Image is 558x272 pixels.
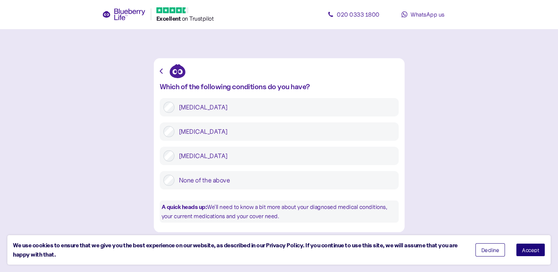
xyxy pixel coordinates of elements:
button: Decline cookies [475,243,505,257]
span: Excellent ️ [156,15,182,22]
a: 020 0333 1800 [320,7,387,22]
label: [MEDICAL_DATA] [174,102,395,113]
span: 020 0333 1800 [337,11,379,18]
label: [MEDICAL_DATA] [174,150,395,161]
span: Accept [522,247,539,252]
div: Which of the following conditions do you have? [160,83,399,91]
label: None of the above [174,175,395,186]
label: [MEDICAL_DATA] [174,126,395,137]
span: Decline [481,247,499,252]
button: Accept cookies [516,243,545,257]
span: on Trustpilot [182,15,214,22]
div: We'll need to know a bit more about your diagnosed medical conditions, your current medications a... [160,200,399,223]
a: WhatsApp us [390,7,456,22]
b: A quick heads up: [162,203,207,210]
div: We use cookies to ensure that we give you the best experience on our website, as described in our... [13,241,464,259]
span: WhatsApp us [410,11,444,18]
